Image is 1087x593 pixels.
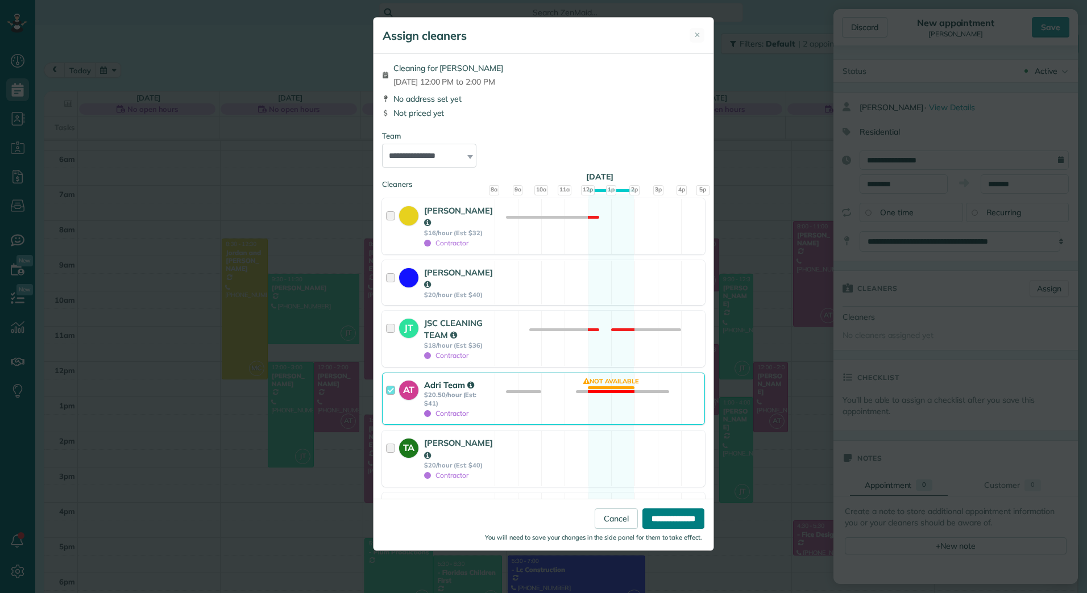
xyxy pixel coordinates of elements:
strong: [PERSON_NAME] [424,437,493,460]
strong: JSC CLEANING TEAM [424,318,483,340]
strong: JT [399,319,418,335]
h5: Assign cleaners [383,28,467,44]
span: Contractor [424,351,468,360]
div: No address set yet [382,93,705,105]
strong: $20/hour (Est: $40) [424,291,493,299]
strong: AT [399,381,418,396]
span: Cleaning for [PERSON_NAME] [393,62,503,74]
strong: Adri Team [424,379,474,390]
a: Cancel [595,508,638,529]
strong: TA [399,439,418,454]
span: ✕ [694,30,700,40]
div: Cleaners [382,179,705,182]
span: Contractor [424,239,468,247]
strong: [PERSON_NAME] [424,205,493,228]
span: Contractor [424,471,468,479]
small: You will need to save your changes in the side panel for them to take effect. [485,533,702,541]
strong: $20.50/hour (Est: $41) [424,391,491,407]
strong: $16/hour (Est: $32) [424,229,493,237]
span: [DATE] 12:00 PM to 2:00 PM [393,76,503,87]
strong: $18/hour (Est: $36) [424,341,491,349]
strong: $20/hour (Est: $40) [424,461,493,469]
strong: [PERSON_NAME] [424,267,493,290]
span: Contractor [424,409,468,417]
div: Team [382,131,705,141]
div: Not priced yet [382,107,705,119]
